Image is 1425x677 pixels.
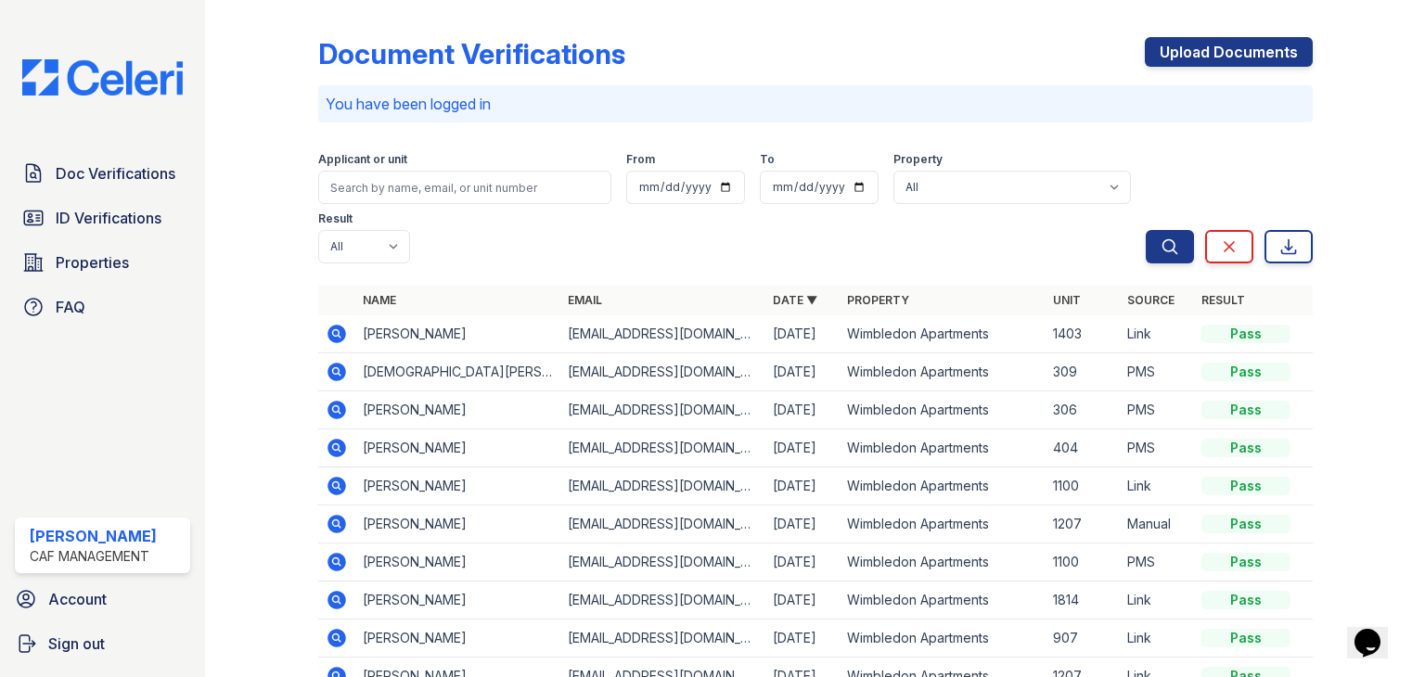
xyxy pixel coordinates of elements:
td: [EMAIL_ADDRESS][DOMAIN_NAME] [560,391,765,429]
td: 1814 [1046,581,1120,620]
td: [DATE] [765,391,840,429]
td: [EMAIL_ADDRESS][DOMAIN_NAME] [560,581,765,620]
td: [DATE] [765,429,840,467]
td: 309 [1046,353,1120,391]
td: Wimbledon Apartments [840,391,1045,429]
td: Wimbledon Apartments [840,467,1045,505]
td: [EMAIL_ADDRESS][DOMAIN_NAME] [560,505,765,543]
div: Pass [1201,629,1290,647]
a: Date ▼ [773,293,817,307]
td: [DATE] [765,581,840,620]
td: 1100 [1046,467,1120,505]
td: [PERSON_NAME] [355,620,560,658]
label: To [760,152,775,167]
td: Wimbledon Apartments [840,315,1045,353]
a: Unit [1053,293,1081,307]
td: [EMAIL_ADDRESS][DOMAIN_NAME] [560,543,765,581]
td: [DATE] [765,505,840,543]
td: PMS [1120,543,1194,581]
span: Account [48,588,107,610]
td: 1100 [1046,543,1120,581]
td: 306 [1046,391,1120,429]
td: [DATE] [765,315,840,353]
label: Result [318,211,353,226]
td: PMS [1120,429,1194,467]
td: Link [1120,467,1194,505]
td: [EMAIL_ADDRESS][DOMAIN_NAME] [560,429,765,467]
td: PMS [1120,391,1194,429]
td: [PERSON_NAME] [355,429,560,467]
div: Pass [1201,325,1290,343]
span: Doc Verifications [56,162,175,185]
span: Properties [56,251,129,274]
a: Doc Verifications [15,155,190,192]
td: [DATE] [765,543,840,581]
div: Pass [1201,477,1290,495]
a: Result [1201,293,1245,307]
td: Wimbledon Apartments [840,581,1045,620]
td: [PERSON_NAME] [355,505,560,543]
td: [PERSON_NAME] [355,315,560,353]
a: Email [568,293,602,307]
span: FAQ [56,296,85,318]
a: Property [847,293,909,307]
td: Wimbledon Apartments [840,543,1045,581]
td: [EMAIL_ADDRESS][DOMAIN_NAME] [560,315,765,353]
td: Wimbledon Apartments [840,620,1045,658]
a: Name [363,293,396,307]
td: Wimbledon Apartments [840,353,1045,391]
input: Search by name, email, or unit number [318,171,611,204]
p: You have been logged in [326,93,1305,115]
td: [PERSON_NAME] [355,543,560,581]
div: Document Verifications [318,37,625,70]
img: CE_Logo_Blue-a8612792a0a2168367f1c8372b55b34899dd931a85d93a1a3d3e32e68fde9ad4.png [7,59,198,96]
td: 404 [1046,429,1120,467]
iframe: chat widget [1347,603,1406,658]
td: Link [1120,315,1194,353]
td: [PERSON_NAME] [355,467,560,505]
div: [PERSON_NAME] [30,525,157,547]
span: Sign out [48,632,105,655]
div: Pass [1201,363,1290,381]
a: Upload Documents [1145,37,1313,67]
a: ID Verifications [15,199,190,236]
label: Applicant or unit [318,152,407,167]
div: Pass [1201,401,1290,419]
td: [DATE] [765,353,840,391]
div: CAF Management [30,547,157,566]
a: Properties [15,244,190,281]
a: FAQ [15,288,190,326]
td: Wimbledon Apartments [840,505,1045,543]
td: [PERSON_NAME] [355,391,560,429]
td: Link [1120,581,1194,620]
td: [DEMOGRAPHIC_DATA][PERSON_NAME] [PERSON_NAME] [355,353,560,391]
td: [DATE] [765,620,840,658]
div: Pass [1201,553,1290,571]
span: ID Verifications [56,207,161,229]
td: Wimbledon Apartments [840,429,1045,467]
td: 1207 [1046,505,1120,543]
td: [DATE] [765,467,840,505]
td: Link [1120,620,1194,658]
td: Manual [1120,505,1194,543]
a: Account [7,581,198,618]
div: Pass [1201,515,1290,533]
td: PMS [1120,353,1194,391]
td: [EMAIL_ADDRESS][DOMAIN_NAME] [560,620,765,658]
a: Source [1127,293,1175,307]
div: Pass [1201,439,1290,457]
a: Sign out [7,625,198,662]
td: [EMAIL_ADDRESS][DOMAIN_NAME] [560,467,765,505]
td: 907 [1046,620,1120,658]
label: From [626,152,655,167]
td: [PERSON_NAME] [355,581,560,620]
td: 1403 [1046,315,1120,353]
td: [EMAIL_ADDRESS][DOMAIN_NAME] [560,353,765,391]
div: Pass [1201,591,1290,609]
label: Property [893,152,943,167]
